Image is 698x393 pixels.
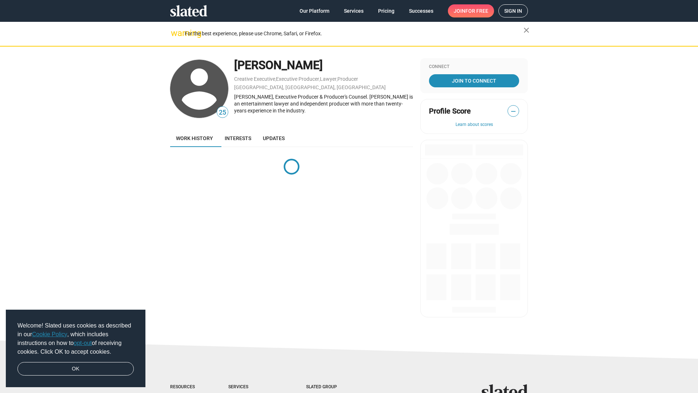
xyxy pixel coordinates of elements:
span: Updates [263,135,285,141]
a: Sign in [498,4,528,17]
span: for free [465,4,488,17]
a: opt-out [74,340,92,346]
a: Updates [257,130,290,147]
span: , [275,78,276,82]
div: [PERSON_NAME] [234,57,413,73]
mat-icon: close [522,26,531,35]
a: Our Platform [294,4,335,17]
mat-icon: warning [171,29,180,37]
div: cookieconsent [6,310,145,388]
span: Pricing [378,4,394,17]
a: Interests [219,130,257,147]
a: Work history [170,130,219,147]
a: Joinfor free [448,4,494,17]
a: dismiss cookie message [17,362,134,376]
button: Learn about scores [429,122,519,128]
span: Profile Score [429,106,471,116]
span: , [319,78,320,82]
span: Successes [409,4,433,17]
a: Services [338,4,369,17]
a: Cookie Policy [32,331,67,337]
span: Join [454,4,488,17]
span: 25 [217,108,228,118]
a: Producer [337,76,358,82]
span: Work history [176,135,213,141]
a: Pricing [372,4,400,17]
a: [GEOGRAPHIC_DATA], [GEOGRAPHIC_DATA], [GEOGRAPHIC_DATA] [234,84,386,90]
a: Successes [403,4,439,17]
span: Sign in [504,5,522,17]
div: Resources [170,384,199,390]
div: Services [228,384,277,390]
span: Services [344,4,364,17]
div: [PERSON_NAME], Executive Producer & Producer's Counsel. [PERSON_NAME] is an entertainment lawyer ... [234,94,413,114]
span: Join To Connect [430,74,518,87]
div: Connect [429,64,519,70]
a: Executive Producer [276,76,319,82]
a: Join To Connect [429,74,519,87]
div: Slated Group [306,384,356,390]
span: Our Platform [300,4,329,17]
a: Creative Executive [234,76,275,82]
span: Interests [225,135,251,141]
a: Lawyer [320,76,337,82]
span: Welcome! Slated uses cookies as described in our , which includes instructions on how to of recei... [17,321,134,356]
span: — [508,107,519,116]
div: For the best experience, please use Chrome, Safari, or Firefox. [185,29,523,39]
